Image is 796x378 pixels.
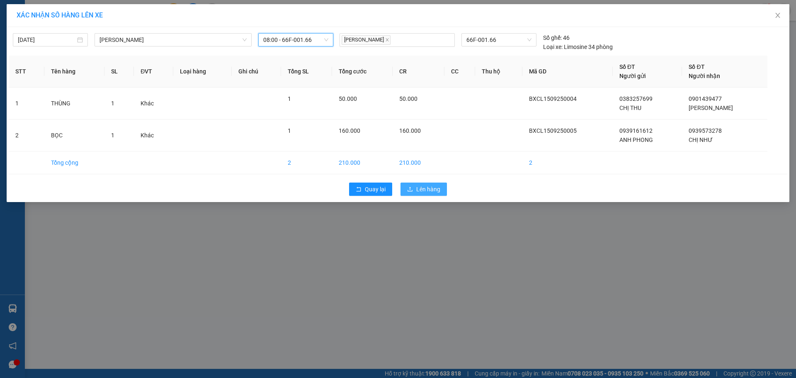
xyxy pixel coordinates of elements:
[444,56,475,88] th: CC
[689,105,733,111] span: [PERSON_NAME]
[349,183,392,196] button: rollbackQuay lại
[416,185,440,194] span: Lên hàng
[288,95,291,102] span: 1
[7,27,127,39] div: 0939161612
[393,151,444,174] td: 210.000
[281,56,332,88] th: Tổng SL
[288,127,291,134] span: 1
[466,34,531,46] span: 66F-001.66
[689,137,713,143] span: CHỊ NHƯ
[399,127,421,134] span: 160.000
[173,56,232,88] th: Loại hàng
[332,151,393,174] td: 210.000
[689,127,722,134] span: 0939573278
[44,88,104,119] td: THÙNG
[134,56,173,88] th: ĐVT
[774,12,781,19] span: close
[7,39,127,82] span: CƠ KHÍ THANH PHONG 500M TỚI [GEOGRAPHIC_DATA]
[339,127,360,134] span: 160.000
[111,100,114,107] span: 1
[134,119,173,151] td: Khác
[7,8,20,17] span: Gửi:
[619,63,635,70] span: Số ĐT
[543,33,570,42] div: 46
[365,185,386,194] span: Quay lại
[44,56,104,88] th: Tên hàng
[111,132,114,139] span: 1
[263,34,328,46] span: 08:00 - 66F-001.66
[242,37,247,42] span: down
[332,56,393,88] th: Tổng cước
[339,95,357,102] span: 50.000
[689,63,704,70] span: Số ĐT
[7,7,127,17] div: BX [PERSON_NAME]
[543,42,613,51] div: Limosine 34 phòng
[522,151,613,174] td: 2
[407,186,413,193] span: upload
[529,95,577,102] span: BXCL1509250004
[17,11,103,19] span: XÁC NHẬN SỐ HÀNG LÊN XE
[134,88,173,119] td: Khác
[99,34,247,46] span: Cao Lãnh - Hồ Chí Minh
[543,33,562,42] span: Số ghế:
[619,105,641,111] span: CHỊ THU
[689,95,722,102] span: 0901439477
[529,127,577,134] span: BXCL1509250005
[399,95,417,102] span: 50.000
[18,35,75,44] input: 15/09/2025
[543,42,563,51] span: Loại xe:
[385,38,389,42] span: close
[44,119,104,151] td: BỌC
[281,151,332,174] td: 2
[7,17,127,27] div: ANH PHONG
[356,186,362,193] span: rollback
[619,127,653,134] span: 0939161612
[7,43,19,52] span: DĐ:
[689,73,720,79] span: Người nhận
[9,56,44,88] th: STT
[9,119,44,151] td: 2
[232,56,281,88] th: Ghi chú
[619,73,646,79] span: Người gửi
[400,183,447,196] button: uploadLên hàng
[104,56,134,88] th: SL
[766,4,789,27] button: Close
[342,35,391,45] span: [PERSON_NAME]
[393,56,444,88] th: CR
[9,88,44,119] td: 1
[619,95,653,102] span: 0383257699
[619,137,653,143] span: ANH PHONG
[475,56,522,88] th: Thu hộ
[44,151,104,174] td: Tổng cộng
[522,56,613,88] th: Mã GD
